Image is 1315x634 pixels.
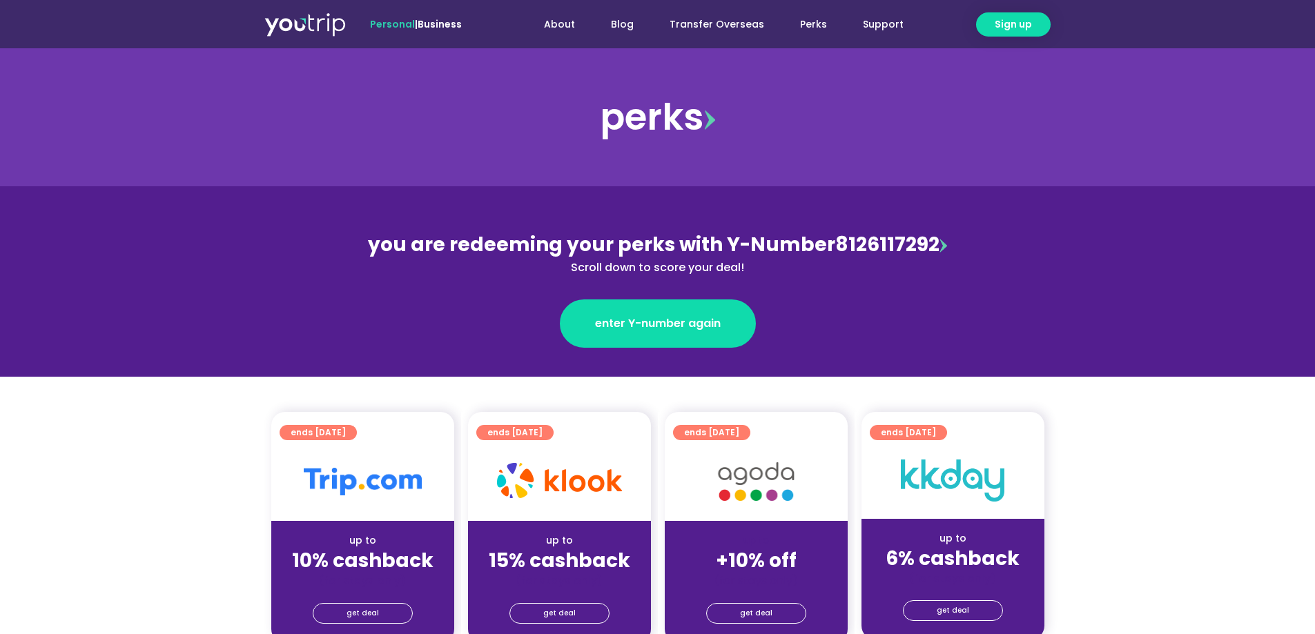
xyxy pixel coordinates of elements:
a: Support [845,12,922,37]
span: up to [743,533,769,547]
strong: +10% off [716,547,797,574]
div: (for stays only) [873,571,1033,586]
span: enter Y-number again [595,315,721,332]
span: ends [DATE] [684,425,739,440]
div: (for stays only) [282,573,443,588]
nav: Menu [499,12,922,37]
span: ends [DATE] [291,425,346,440]
span: ends [DATE] [881,425,936,440]
strong: 6% cashback [886,545,1020,572]
div: 8126117292 [358,230,957,276]
a: Perks [782,12,845,37]
a: ends [DATE] [280,425,357,440]
div: (for stays only) [479,573,640,588]
a: Sign up [976,12,1051,37]
a: get deal [903,600,1003,621]
span: ends [DATE] [487,425,543,440]
a: enter Y-number again [560,299,756,348]
a: ends [DATE] [673,425,750,440]
a: Business [418,17,462,31]
div: up to [479,533,640,548]
strong: 15% cashback [489,547,630,574]
span: | [370,17,462,31]
a: get deal [509,603,610,624]
div: up to [282,533,443,548]
span: get deal [347,604,379,623]
strong: 10% cashback [292,547,434,574]
span: get deal [543,604,576,623]
div: Scroll down to score your deal! [358,259,957,276]
a: get deal [706,603,806,624]
a: Blog [593,12,652,37]
a: Transfer Overseas [652,12,782,37]
span: get deal [740,604,772,623]
a: ends [DATE] [870,425,947,440]
span: you are redeeming your perks with Y-Number [368,231,835,258]
span: get deal [937,601,969,620]
a: get deal [313,603,413,624]
a: About [526,12,593,37]
span: Personal [370,17,415,31]
a: ends [DATE] [476,425,554,440]
div: up to [873,531,1033,546]
div: (for stays only) [676,573,837,588]
span: Sign up [995,17,1032,32]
